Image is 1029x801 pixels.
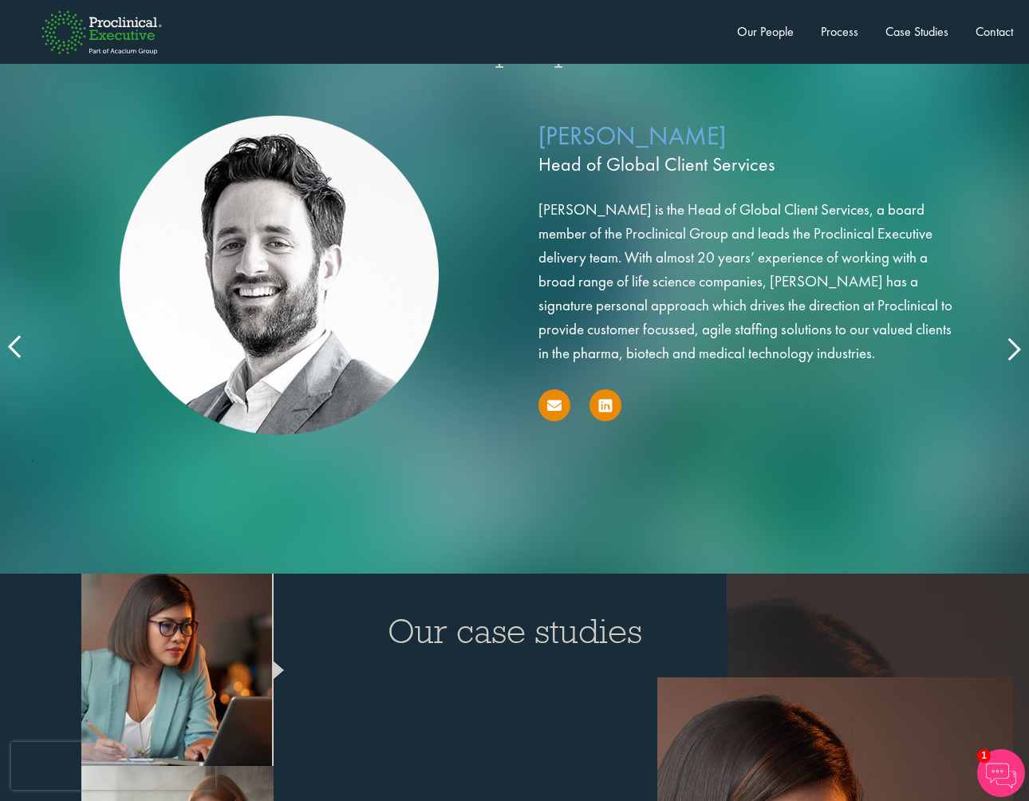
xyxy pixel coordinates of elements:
a: Process [821,23,858,40]
p: [PERSON_NAME] is the Head of Global Client Services, a board member of the Proclinical Group and ... [538,198,961,365]
p: [PERSON_NAME] [538,118,961,182]
a: Case Studies [885,23,948,40]
iframe: reCAPTCHA [11,742,215,790]
img: Neil WInn [120,116,439,435]
span: 1 [977,749,991,763]
img: Chatbot [977,749,1025,797]
span: Head of Global Client Services [538,151,961,178]
a: Contact [976,23,1013,40]
a: Our People [737,23,794,40]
